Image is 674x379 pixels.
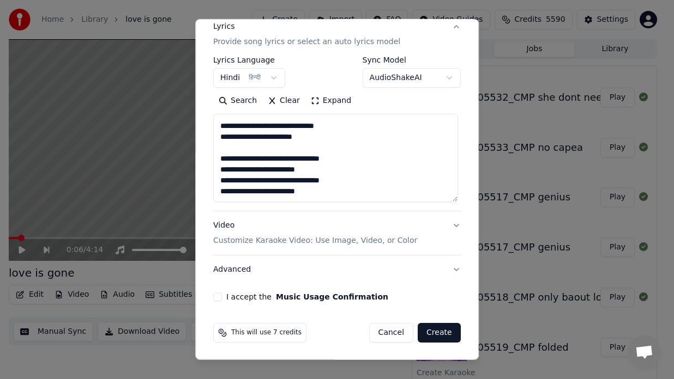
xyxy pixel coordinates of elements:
p: Provide song lyrics or select an auto lyrics model [213,36,400,47]
button: VideoCustomize Karaoke Video: Use Image, Video, or Color [213,211,461,255]
div: LyricsProvide song lyrics or select an auto lyrics model [213,56,461,211]
button: Search [213,92,262,109]
button: Cancel [369,323,413,343]
label: Sync Model [363,56,461,64]
label: Lyrics Language [213,56,285,64]
button: Expand [305,92,357,109]
label: I accept the [226,293,388,301]
span: This will use 7 credits [231,328,302,337]
div: Video [213,220,417,246]
button: Create [418,323,461,343]
button: LyricsProvide song lyrics or select an auto lyrics model [213,13,461,56]
p: Customize Karaoke Video: Use Image, Video, or Color [213,235,417,246]
button: I accept the [276,293,388,301]
div: Lyrics [213,21,234,32]
button: Clear [262,92,305,109]
button: Advanced [213,255,461,284]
